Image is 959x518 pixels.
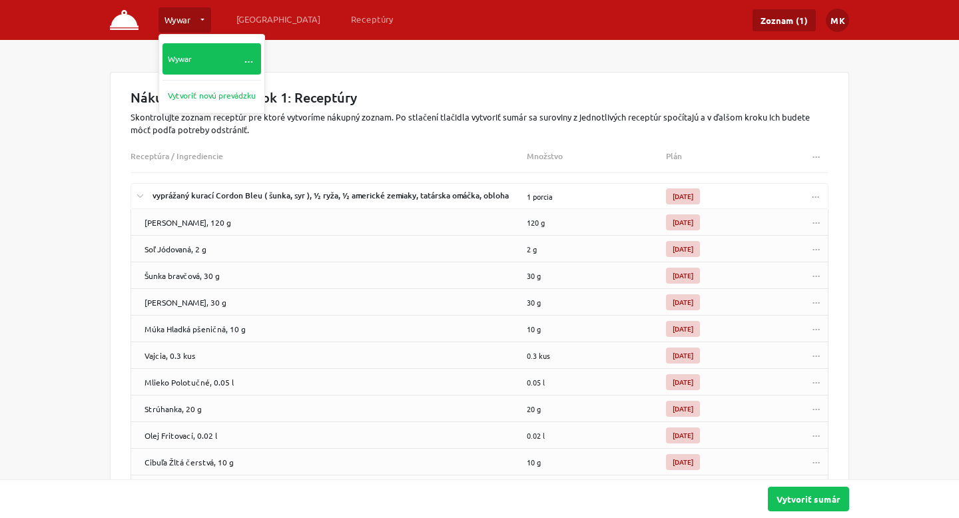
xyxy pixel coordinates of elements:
h5: Nákupný zoznam - Krok 1: Receptúry [131,89,828,105]
div: Cibuľa Žltá čerstvá, 10 g [131,457,527,467]
span: ... [812,455,820,465]
div: 50 g [527,475,666,501]
div: Múka Hladká pšeničná, 10 g [131,324,527,334]
button: ... [804,346,828,365]
button: ... [804,292,828,312]
a: Vytvoriť novú prevádzku [162,86,261,105]
span: ... [812,322,820,332]
div: Šunka bravčová, 30 g [131,271,527,280]
span: ... [812,428,820,438]
button: ... [804,319,828,338]
span: ... [812,401,820,411]
div: 30 g [527,289,666,315]
div: 20 g [527,395,666,421]
div: [DATE] [666,427,700,443]
div: Receptúra / Ingrediencie [131,146,527,166]
span: ... [812,295,820,305]
div: 10 g [527,449,666,475]
a: Receptúry [346,7,399,31]
div: [DATE] [666,241,700,257]
span: ... [812,242,820,252]
button: ... [804,239,828,258]
div: 0.05 l [527,369,666,395]
div: 30 g [527,262,666,288]
div: vyprážaný kurací Cordon Bleu ( šunka, syr ), ½ ryža, ½ americké zemiaky, tatárska omáčka, obloha [153,184,509,208]
button: ... [804,146,828,166]
span: ... [812,149,820,159]
div: 2 g [527,236,666,262]
button: ... [804,186,828,206]
span: ... [812,215,820,225]
button: … [236,49,261,69]
a: Wywar [162,43,261,75]
div: [DATE] [666,348,700,364]
ul: Wywar [159,34,265,114]
button: ... [804,452,828,471]
div: 10 g [527,316,666,342]
button: ... [804,372,828,391]
div: Vajcia, 0.3 kus [131,351,527,360]
div: [DATE] [666,214,700,230]
button: ... [804,425,828,445]
div: 0.3 kus [527,342,666,368]
p: Skontrolujte zoznam receptúr pre ktoré vytvoríme nákupný zoznam. Po stlačení tlačidla vytvoriť su... [131,111,828,136]
button: ... [804,479,828,498]
div: Strúhanka, 20 g [131,404,527,413]
div: [DATE] [666,268,700,284]
a: [GEOGRAPHIC_DATA] [231,7,326,31]
div: 0.02 l [527,422,666,448]
a: Zoznam (1) [753,9,816,31]
div: [PERSON_NAME], 120 g [131,218,527,227]
div: [DATE] [666,321,700,337]
button: MK [826,9,849,32]
div: Soľ Jódovaná, 2 g [131,244,527,254]
button: ... [804,212,828,232]
span: ... [812,375,820,385]
div: Množstvo [527,146,667,166]
div: [DATE] [666,294,700,310]
div: [DATE] [666,454,700,470]
span: ... [812,268,820,278]
div: [PERSON_NAME], 30 g [131,298,527,307]
div: Mlieko Polotučné, 0.05 l [131,378,527,387]
div: [DATE] [666,188,700,204]
div: [DATE] [666,401,700,417]
span: ... [812,189,820,199]
img: FUDOMA [110,10,139,30]
div: Olej Fritovací, 0.02 l [131,431,527,440]
button: ... [804,399,828,418]
div: 120 g [527,209,666,235]
div: [DATE] [666,374,700,390]
span: ... [812,348,820,358]
button: ... [804,266,828,285]
div: Plán [666,146,806,166]
div: 1 porcia [527,184,666,208]
a: Wywar [159,7,211,33]
button: Vytvoriť sumár [768,487,849,511]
